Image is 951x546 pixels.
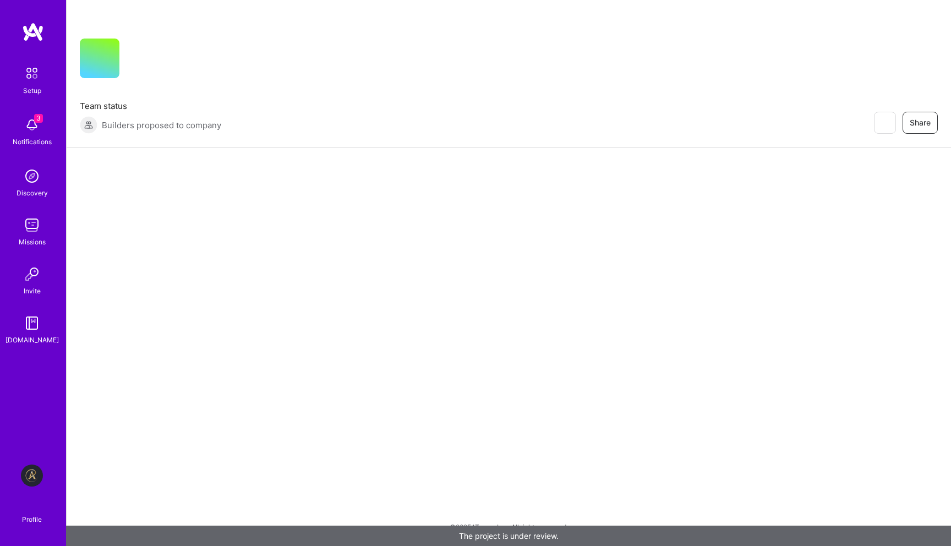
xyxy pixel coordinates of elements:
[880,118,889,127] i: icon EyeClosed
[22,514,42,524] div: Profile
[19,236,46,248] div: Missions
[21,465,43,487] img: Aldea: Transforming Behavior Change Through AI-Driven Coaching
[21,214,43,236] img: teamwork
[23,85,41,96] div: Setup
[21,114,43,136] img: bell
[910,117,931,128] span: Share
[80,116,97,134] img: Builders proposed to company
[21,312,43,334] img: guide book
[102,119,221,131] span: Builders proposed to company
[18,502,46,524] a: Profile
[21,263,43,285] img: Invite
[903,112,938,134] button: Share
[21,165,43,187] img: discovery
[22,22,44,42] img: logo
[18,465,46,487] a: Aldea: Transforming Behavior Change Through AI-Driven Coaching
[13,136,52,148] div: Notifications
[34,114,43,123] span: 3
[6,334,59,346] div: [DOMAIN_NAME]
[80,100,221,112] span: Team status
[17,187,48,199] div: Discovery
[20,62,43,85] img: setup
[66,526,951,546] div: The project is under review.
[24,285,41,297] div: Invite
[133,56,141,65] i: icon CompanyGray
